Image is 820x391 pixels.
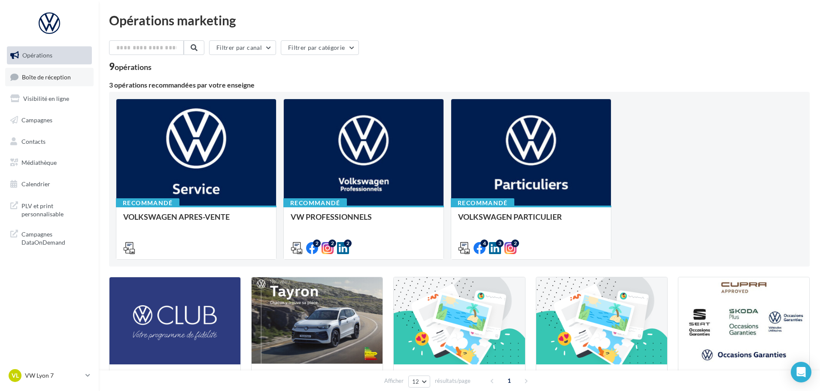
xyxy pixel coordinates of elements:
span: Calendrier [21,180,50,188]
div: 3 [496,239,504,247]
a: Boîte de réception [5,68,94,86]
span: PLV et print personnalisable [21,200,88,218]
div: 2 [313,239,321,247]
span: Opérations [22,52,52,59]
p: VW Lyon 7 [25,371,82,380]
span: VW PROFESSIONNELS [291,212,372,221]
div: 2 [344,239,352,247]
div: Recommandé [116,198,179,208]
div: 2 [511,239,519,247]
span: Contacts [21,137,46,145]
div: Open Intercom Messenger [791,362,811,382]
span: Boîte de réception [22,73,71,80]
div: 3 opérations recommandées par votre enseigne [109,82,810,88]
span: VOLKSWAGEN PARTICULIER [458,212,562,221]
span: 12 [412,378,419,385]
span: VOLKSWAGEN APRES-VENTE [123,212,230,221]
a: Calendrier [5,175,94,193]
span: résultats/page [435,377,471,385]
div: Recommandé [451,198,514,208]
span: Afficher [384,377,404,385]
button: Filtrer par canal [209,40,276,55]
span: Campagnes DataOnDemand [21,228,88,247]
span: Campagnes [21,116,52,124]
a: Campagnes [5,111,94,129]
div: opérations [115,63,152,71]
a: Opérations [5,46,94,64]
div: 2 [328,239,336,247]
a: VL VW Lyon 7 [7,367,92,384]
span: 1 [502,374,516,388]
a: Contacts [5,133,94,151]
span: VL [12,371,19,380]
div: Recommandé [283,198,347,208]
a: Campagnes DataOnDemand [5,225,94,250]
a: PLV et print personnalisable [5,197,94,222]
a: Visibilité en ligne [5,90,94,108]
a: Médiathèque [5,154,94,172]
div: Opérations marketing [109,14,810,27]
button: 12 [408,376,430,388]
div: 4 [480,239,488,247]
div: 9 [109,62,152,71]
button: Filtrer par catégorie [281,40,359,55]
span: Visibilité en ligne [23,95,69,102]
span: Médiathèque [21,159,57,166]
